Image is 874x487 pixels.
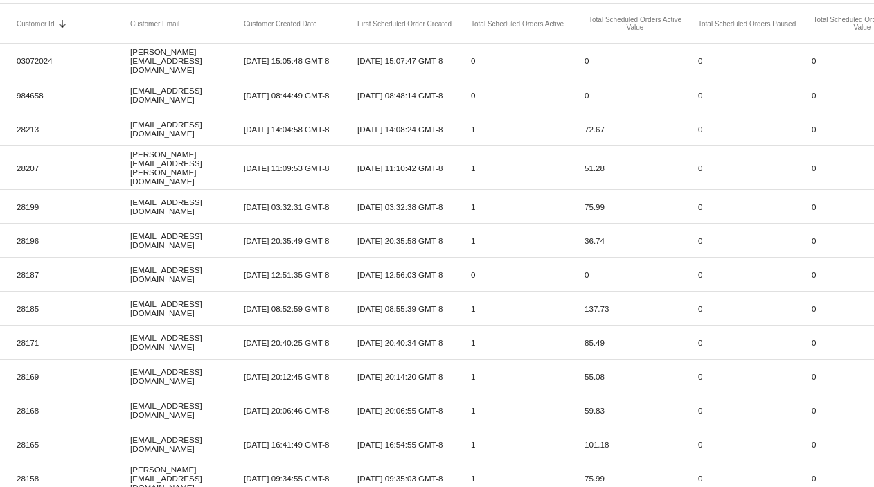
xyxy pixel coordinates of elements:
[17,335,130,351] mat-cell: 28171
[471,402,585,418] mat-cell: 1
[698,199,812,215] mat-cell: 0
[698,87,812,103] mat-cell: 0
[357,199,471,215] mat-cell: [DATE] 03:32:38 GMT-8
[244,233,357,249] mat-cell: [DATE] 20:35:49 GMT-8
[585,121,698,137] mat-cell: 72.67
[357,470,471,486] mat-cell: [DATE] 09:35:03 GMT-8
[357,160,471,176] mat-cell: [DATE] 11:10:42 GMT-8
[244,369,357,384] mat-cell: [DATE] 20:12:45 GMT-8
[585,53,698,69] mat-cell: 0
[17,19,54,28] button: Change sorting for CustomerId
[244,199,357,215] mat-cell: [DATE] 03:32:31 GMT-8
[471,335,585,351] mat-cell: 1
[585,267,698,283] mat-cell: 0
[698,121,812,137] mat-cell: 0
[585,369,698,384] mat-cell: 55.08
[585,436,698,452] mat-cell: 101.18
[244,19,317,28] button: Change sorting for CustomerCreatedDateUTC
[17,53,130,69] mat-cell: 03072024
[698,233,812,249] mat-cell: 0
[17,470,130,486] mat-cell: 28158
[244,160,357,176] mat-cell: [DATE] 11:09:53 GMT-8
[471,267,585,283] mat-cell: 0
[585,233,698,249] mat-cell: 36.74
[130,19,179,28] button: Change sorting for CustomerEmail
[698,402,812,418] mat-cell: 0
[585,335,698,351] mat-cell: 85.49
[130,432,244,457] mat-cell: [EMAIL_ADDRESS][DOMAIN_NAME]
[471,121,585,137] mat-cell: 1
[357,436,471,452] mat-cell: [DATE] 16:54:55 GMT-8
[17,402,130,418] mat-cell: 28168
[244,470,357,486] mat-cell: [DATE] 09:34:55 GMT-8
[471,53,585,69] mat-cell: 0
[357,402,471,418] mat-cell: [DATE] 20:06:55 GMT-8
[244,335,357,351] mat-cell: [DATE] 20:40:25 GMT-8
[130,398,244,423] mat-cell: [EMAIL_ADDRESS][DOMAIN_NAME]
[357,19,452,28] button: Change sorting for FirstScheduledOrderCreatedUTC
[357,233,471,249] mat-cell: [DATE] 20:35:58 GMT-8
[698,369,812,384] mat-cell: 0
[130,82,244,107] mat-cell: [EMAIL_ADDRESS][DOMAIN_NAME]
[357,335,471,351] mat-cell: [DATE] 20:40:34 GMT-8
[698,267,812,283] mat-cell: 0
[357,121,471,137] mat-cell: [DATE] 14:08:24 GMT-8
[17,87,130,103] mat-cell: 984658
[17,369,130,384] mat-cell: 28169
[585,402,698,418] mat-cell: 59.83
[471,369,585,384] mat-cell: 1
[130,228,244,253] mat-cell: [EMAIL_ADDRESS][DOMAIN_NAME]
[471,233,585,249] mat-cell: 1
[698,53,812,69] mat-cell: 0
[130,194,244,219] mat-cell: [EMAIL_ADDRESS][DOMAIN_NAME]
[17,121,130,137] mat-cell: 28213
[698,470,812,486] mat-cell: 0
[244,121,357,137] mat-cell: [DATE] 14:04:58 GMT-8
[698,335,812,351] mat-cell: 0
[471,301,585,317] mat-cell: 1
[585,16,686,31] button: Change sorting for TotalScheduledOrdersActiveValue
[471,87,585,103] mat-cell: 0
[585,470,698,486] mat-cell: 75.99
[357,87,471,103] mat-cell: [DATE] 08:48:14 GMT-8
[17,160,130,176] mat-cell: 28207
[17,199,130,215] mat-cell: 28199
[17,233,130,249] mat-cell: 28196
[244,436,357,452] mat-cell: [DATE] 16:41:49 GMT-8
[244,402,357,418] mat-cell: [DATE] 20:06:46 GMT-8
[471,470,585,486] mat-cell: 1
[585,160,698,176] mat-cell: 51.28
[244,267,357,283] mat-cell: [DATE] 12:51:35 GMT-8
[244,301,357,317] mat-cell: [DATE] 08:52:59 GMT-8
[17,267,130,283] mat-cell: 28187
[130,44,244,78] mat-cell: [PERSON_NAME][EMAIL_ADDRESS][DOMAIN_NAME]
[585,301,698,317] mat-cell: 137.73
[130,146,244,189] mat-cell: [PERSON_NAME][EMAIL_ADDRESS][PERSON_NAME][DOMAIN_NAME]
[17,436,130,452] mat-cell: 28165
[698,160,812,176] mat-cell: 0
[357,53,471,69] mat-cell: [DATE] 15:07:47 GMT-8
[357,267,471,283] mat-cell: [DATE] 12:56:03 GMT-8
[471,160,585,176] mat-cell: 1
[585,87,698,103] mat-cell: 0
[357,369,471,384] mat-cell: [DATE] 20:14:20 GMT-8
[471,19,564,28] button: Change sorting for TotalScheduledOrdersActive
[130,364,244,389] mat-cell: [EMAIL_ADDRESS][DOMAIN_NAME]
[130,116,244,141] mat-cell: [EMAIL_ADDRESS][DOMAIN_NAME]
[244,87,357,103] mat-cell: [DATE] 08:44:49 GMT-8
[130,330,244,355] mat-cell: [EMAIL_ADDRESS][DOMAIN_NAME]
[471,199,585,215] mat-cell: 1
[698,301,812,317] mat-cell: 0
[357,301,471,317] mat-cell: [DATE] 08:55:39 GMT-8
[244,53,357,69] mat-cell: [DATE] 15:05:48 GMT-8
[698,19,796,28] button: Change sorting for TotalScheduledOrdersPaused
[130,296,244,321] mat-cell: [EMAIL_ADDRESS][DOMAIN_NAME]
[471,436,585,452] mat-cell: 1
[585,199,698,215] mat-cell: 75.99
[698,436,812,452] mat-cell: 0
[130,262,244,287] mat-cell: [EMAIL_ADDRESS][DOMAIN_NAME]
[17,301,130,317] mat-cell: 28185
